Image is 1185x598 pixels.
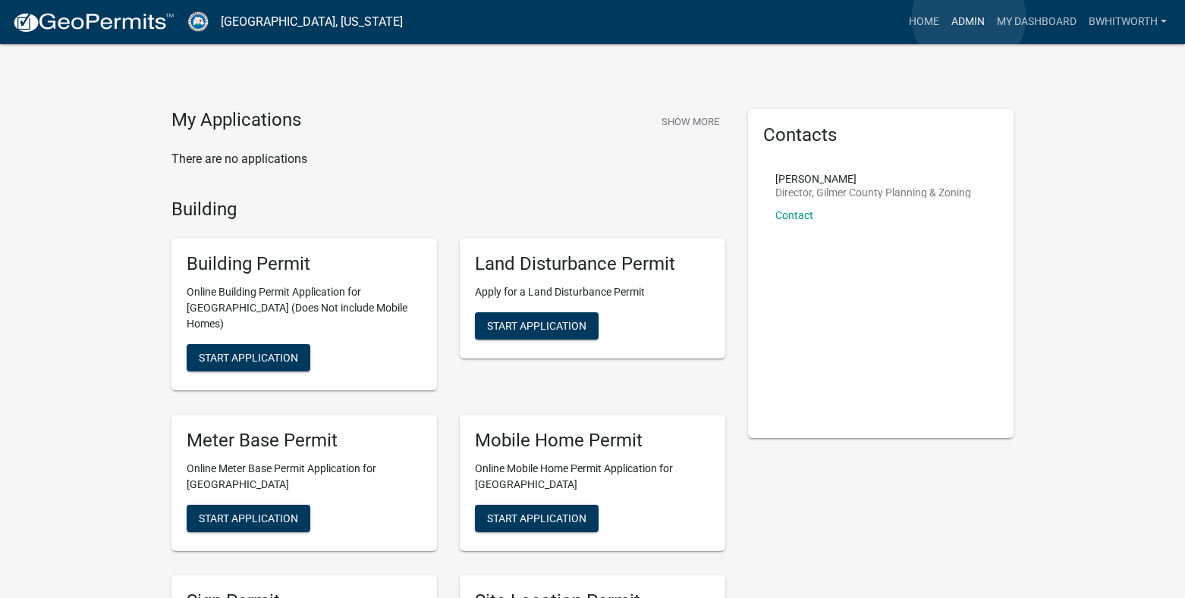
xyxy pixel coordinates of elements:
button: Start Application [475,312,599,340]
p: Online Meter Base Permit Application for [GEOGRAPHIC_DATA] [187,461,422,493]
p: Online Mobile Home Permit Application for [GEOGRAPHIC_DATA] [475,461,710,493]
button: Show More [655,109,725,134]
button: Start Application [475,505,599,532]
h5: Meter Base Permit [187,430,422,452]
h4: Building [171,199,725,221]
p: There are no applications [171,150,725,168]
span: Start Application [487,320,586,332]
a: Admin [945,8,991,36]
p: Apply for a Land Disturbance Permit [475,284,710,300]
h5: Contacts [763,124,998,146]
a: Contact [775,209,813,221]
span: Start Application [199,512,298,524]
a: Home [903,8,945,36]
a: [GEOGRAPHIC_DATA], [US_STATE] [221,9,403,35]
p: [PERSON_NAME] [775,174,971,184]
span: Start Application [487,512,586,524]
button: Start Application [187,344,310,371]
h4: My Applications [171,109,301,132]
button: Start Application [187,505,310,532]
a: My Dashboard [991,8,1083,36]
span: Start Application [199,352,298,364]
a: BWhitworth [1083,8,1173,36]
h5: Mobile Home Permit [475,430,710,452]
p: Online Building Permit Application for [GEOGRAPHIC_DATA] (Does Not include Mobile Homes) [187,284,422,332]
h5: Land Disturbance Permit [475,253,710,275]
img: Gilmer County, Georgia [187,11,209,32]
h5: Building Permit [187,253,422,275]
p: Director, Gilmer County Planning & Zoning [775,187,971,198]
